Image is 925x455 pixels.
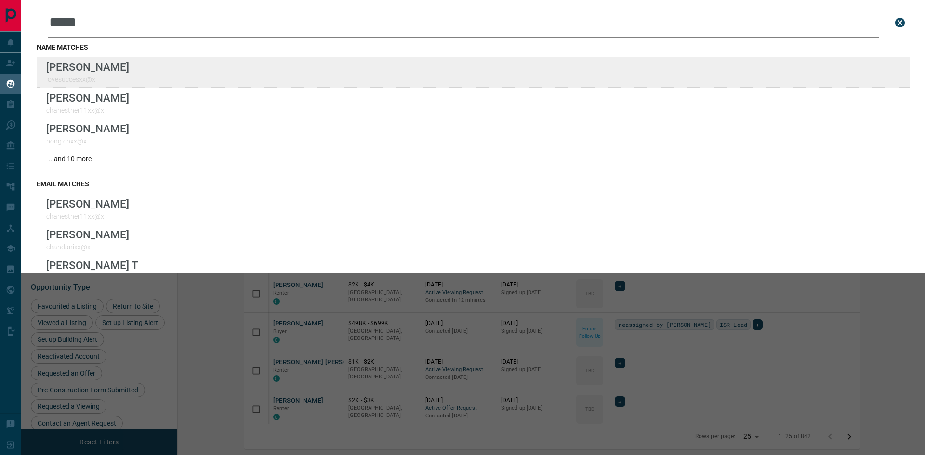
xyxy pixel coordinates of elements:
[46,212,129,220] p: chanesther11xx@x
[46,61,129,73] p: [PERSON_NAME]
[46,243,129,251] p: chandanixx@x
[46,91,129,104] p: [PERSON_NAME]
[46,106,129,114] p: chanesther11xx@x
[46,76,129,83] p: lovesuccesxx@x
[37,149,910,169] div: ...and 10 more
[46,197,129,210] p: [PERSON_NAME]
[46,137,129,145] p: pong.chxx@x
[46,228,129,241] p: [PERSON_NAME]
[37,43,910,51] h3: name matches
[46,122,129,135] p: [PERSON_NAME]
[37,180,910,188] h3: email matches
[890,13,910,32] button: close search bar
[46,259,138,272] p: [PERSON_NAME] T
